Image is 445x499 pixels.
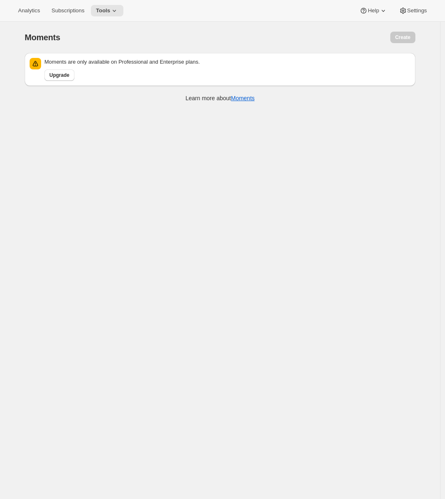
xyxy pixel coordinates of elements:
span: Upgrade [49,72,70,78]
span: Analytics [18,7,40,14]
span: Tools [96,7,110,14]
button: Settings [394,5,432,16]
p: Learn more about [185,94,255,102]
button: Tools [91,5,123,16]
button: Analytics [13,5,45,16]
p: Moments are only available on Professional and Enterprise plans. [44,58,410,66]
span: Help [368,7,379,14]
button: Help [355,5,392,16]
button: Subscriptions [46,5,89,16]
span: Settings [407,7,427,14]
span: Subscriptions [51,7,84,14]
span: Moments [25,33,60,42]
a: Moments [231,95,255,101]
button: Upgrade [44,69,74,81]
